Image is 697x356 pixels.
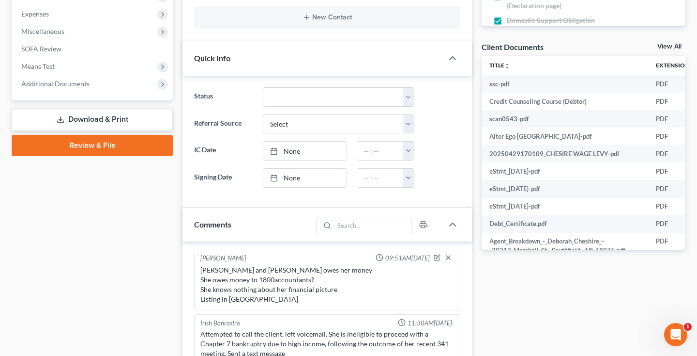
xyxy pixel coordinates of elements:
[21,10,49,18] span: Expenses
[664,323,687,346] iframe: Intercom live chat
[12,135,173,156] a: Review & File
[482,215,648,233] td: Debt_Certificate.pdf
[21,62,55,70] span: Means Test
[21,80,90,88] span: Additional Documents
[684,323,692,331] span: 1
[263,169,347,187] a: None
[385,254,430,263] span: 09:51AM[DATE]
[200,319,240,328] div: Irish Bonrostro
[657,43,682,50] a: View All
[357,169,403,187] input: -- : --
[482,233,648,259] td: Agent_Breakdown_-_Deborah_Cheshire_-_29213_Marshall_St__Southfield__MI_48076.pdf
[21,27,64,35] span: Miscellaneous
[504,63,510,69] i: unfold_more
[21,45,61,53] span: SOFA Review
[12,108,173,131] a: Download & Print
[482,198,648,215] td: eStmt_[DATE]-pdf
[189,114,258,134] label: Referral Source
[194,220,231,229] span: Comments
[656,62,695,69] a: Extensionunfold_more
[482,110,648,128] td: scan0543-pdf
[507,16,626,45] span: Domestic Support Obligation Certificate if Child Support or Alimony is paid
[14,40,173,58] a: SOFA Review
[200,254,246,263] div: [PERSON_NAME]
[482,128,648,145] td: Alter Ego [GEOGRAPHIC_DATA]-pdf
[482,145,648,162] td: 20250429170109_CHESIRE WAGE LEVY-pdf
[202,14,453,21] button: New Contact
[489,62,510,69] a: Titleunfold_more
[482,93,648,110] td: Credit Counseling Course (Debtor)
[482,42,544,52] div: Client Documents
[482,180,648,197] td: eStmt_[DATE]-pdf
[482,75,648,93] td: ssc-pdf
[200,265,454,304] div: [PERSON_NAME] and [PERSON_NAME] owes her money She owes money to 1800accountants? She knows nothi...
[189,87,258,107] label: Status
[189,168,258,188] label: Signing Date
[482,162,648,180] td: eStmt_[DATE]-pdf
[263,142,347,160] a: None
[189,141,258,161] label: IC Date
[194,53,230,63] span: Quick Info
[334,217,411,234] input: Search...
[357,142,403,160] input: -- : --
[408,319,452,328] span: 11:30AM[DATE]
